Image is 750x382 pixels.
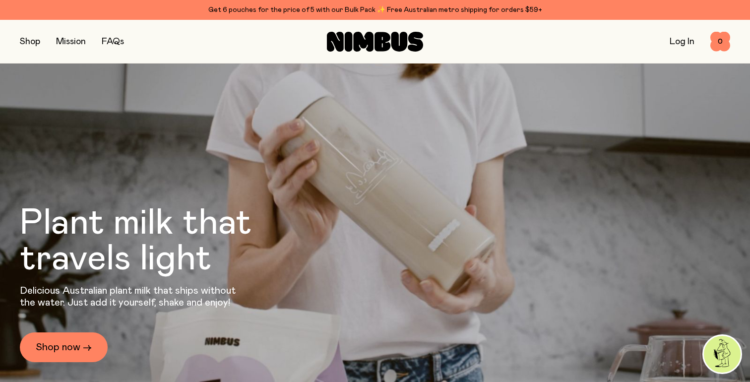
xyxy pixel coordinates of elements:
[20,4,730,16] div: Get 6 pouches for the price of 5 with our Bulk Pack ✨ Free Australian metro shipping for orders $59+
[670,37,694,46] a: Log In
[20,332,108,362] a: Shop now →
[56,37,86,46] a: Mission
[704,336,741,373] img: agent
[102,37,124,46] a: FAQs
[20,205,306,277] h1: Plant milk that travels light
[710,32,730,52] button: 0
[20,285,242,309] p: Delicious Australian plant milk that ships without the water. Just add it yourself, shake and enjoy!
